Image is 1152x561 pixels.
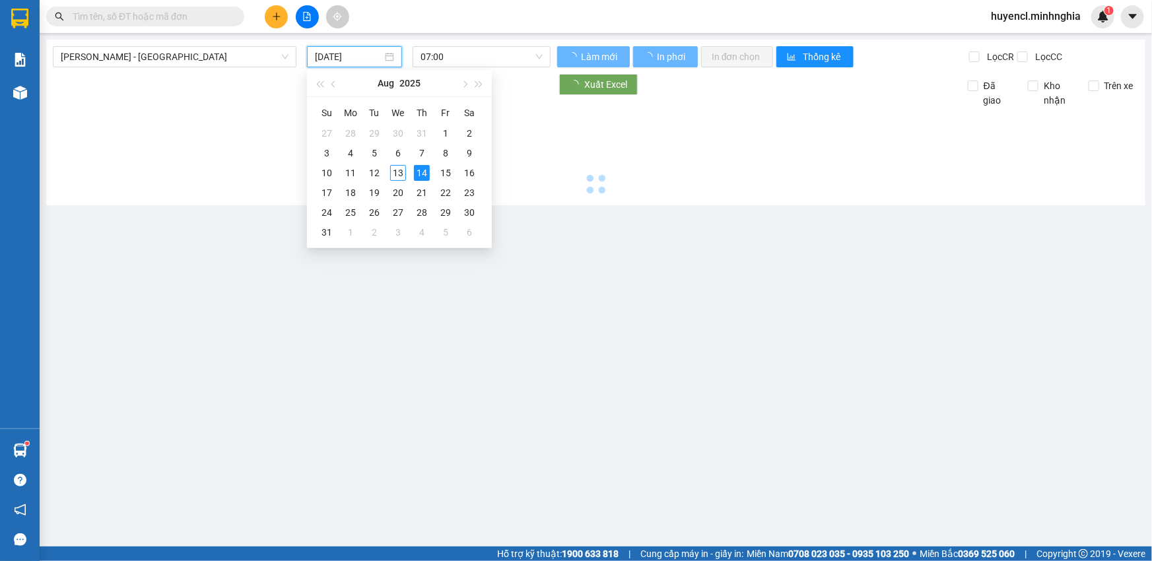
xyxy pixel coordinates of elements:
button: plus [265,5,288,28]
button: aim [326,5,349,28]
span: bar-chart [787,52,798,63]
span: Phan Rí - Sài Gòn [61,47,288,67]
span: Hỗ trợ kỹ thuật: [497,546,619,561]
span: caret-down [1127,11,1139,22]
button: caret-down [1121,5,1144,28]
img: solution-icon [13,53,27,67]
span: aim [333,12,342,21]
span: copyright [1079,549,1088,558]
span: Miền Nam [747,546,909,561]
span: ⚪️ [912,551,916,556]
button: file-add [296,5,319,28]
button: Xuất Excel [559,74,638,95]
span: Lọc CC [1030,49,1064,64]
span: 1 [1106,6,1111,15]
span: Miền Bắc [920,546,1015,561]
input: Tìm tên, số ĐT hoặc mã đơn [73,9,228,24]
strong: 0369 525 060 [958,548,1015,559]
span: message [14,533,26,546]
button: In đơn chọn [701,46,773,67]
button: bar-chartThống kê [776,46,854,67]
strong: 1900 633 818 [562,548,619,559]
span: plus [272,12,281,21]
img: warehouse-icon [13,444,27,457]
sup: 1 [1104,6,1114,15]
img: logo-vxr [11,9,28,28]
span: Trên xe [1099,79,1139,93]
span: Thống kê [803,49,843,64]
img: warehouse-icon [13,86,27,100]
span: 07:00 [421,47,543,67]
input: 14/08/2025 [315,49,382,64]
span: Cung cấp máy in - giấy in: [640,546,743,561]
button: In phơi [633,46,698,67]
span: Lọc CR [982,49,1016,64]
span: question-circle [14,474,26,486]
span: Kho nhận [1038,79,1078,108]
span: loading [568,52,579,61]
span: Đã giao [978,79,1018,108]
span: huyencl.minhnghia [980,8,1091,24]
button: Làm mới [557,46,630,67]
span: | [1025,546,1027,561]
span: In phơi [657,49,687,64]
span: loading [644,52,655,61]
span: Làm mới [581,49,619,64]
span: search [55,12,64,21]
span: notification [14,504,26,516]
img: icon-new-feature [1097,11,1109,22]
span: | [628,546,630,561]
span: file-add [302,12,312,21]
strong: 0708 023 035 - 0935 103 250 [788,548,909,559]
sup: 1 [25,442,29,445]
